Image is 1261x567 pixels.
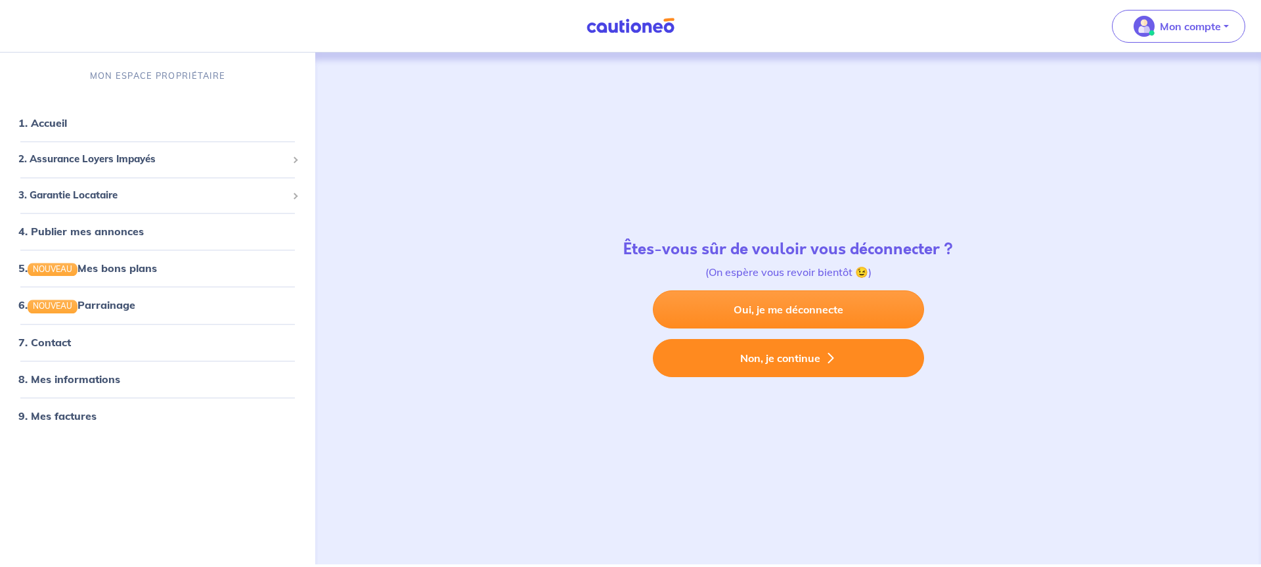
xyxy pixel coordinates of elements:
div: 6.NOUVEAUParrainage [5,292,310,319]
div: 8. Mes informations [5,366,310,392]
a: 6.NOUVEAUParrainage [18,299,135,312]
img: illu_account_valid_menu.svg [1134,16,1155,37]
div: 4. Publier mes annonces [5,219,310,245]
button: illu_account_valid_menu.svgMon compte [1112,10,1245,43]
span: 2. Assurance Loyers Impayés [18,152,287,168]
div: 5.NOUVEAUMes bons plans [5,256,310,282]
p: (On espère vous revoir bientôt 😉) [623,264,953,280]
div: 1. Accueil [5,110,310,137]
a: Oui, je me déconnecte [653,290,924,329]
a: 1. Accueil [18,117,67,130]
div: 3. Garantie Locataire [5,183,310,208]
div: 2. Assurance Loyers Impayés [5,147,310,173]
button: Non, je continue [653,339,924,377]
a: 4. Publier mes annonces [18,225,144,238]
span: 3. Garantie Locataire [18,188,287,203]
a: 5.NOUVEAUMes bons plans [18,262,157,275]
p: MON ESPACE PROPRIÉTAIRE [90,70,225,82]
h4: Êtes-vous sûr de vouloir vous déconnecter ? [623,240,953,259]
div: 7. Contact [5,329,310,355]
p: Mon compte [1160,18,1221,34]
a: 9. Mes factures [18,409,97,422]
div: 9. Mes factures [5,403,310,429]
img: Cautioneo [581,18,680,34]
a: 7. Contact [18,336,71,349]
a: 8. Mes informations [18,373,120,386]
